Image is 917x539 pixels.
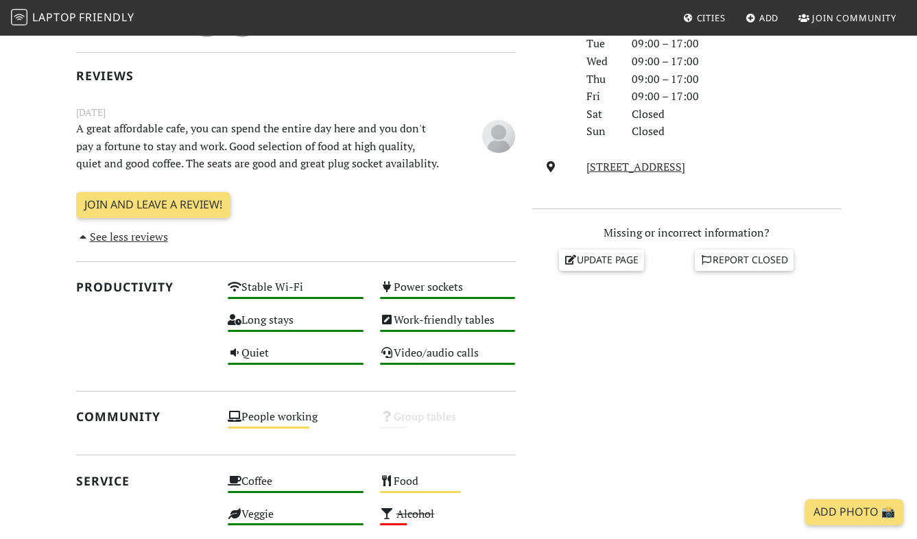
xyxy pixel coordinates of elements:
div: Food [372,471,524,504]
span: Join Community [812,12,896,24]
div: Fri [578,88,623,106]
a: [STREET_ADDRESS] [586,159,685,174]
h2: Productivity [76,280,212,294]
a: See less reviews [76,229,168,244]
div: Coffee [219,471,372,504]
div: Closed [623,123,850,141]
s: Alcohol [396,506,434,521]
div: 09:00 – 17:00 [623,71,850,88]
div: Work-friendly tables [372,310,524,343]
div: Wed [578,53,623,71]
span: Cities [697,12,726,24]
div: People working [219,407,372,440]
img: blank-535327c66bd565773addf3077783bbfce4b00ec00e9fd257753287c682c7fa38.png [482,120,515,153]
span: Friendly [79,10,134,25]
div: Sun [578,123,623,141]
div: Veggie [219,504,372,537]
p: Missing or incorrect information? [532,224,842,242]
div: Power sockets [372,277,524,310]
a: Report closed [695,250,794,270]
div: Quiet [219,343,372,376]
h2: Reviews [76,69,516,83]
div: Closed [623,106,850,123]
h2: Community [76,409,212,424]
h2: Service [76,474,212,488]
img: LaptopFriendly [11,9,27,25]
div: Stable Wi-Fi [219,277,372,310]
span: Laptop [32,10,77,25]
span: Add [759,12,779,24]
div: Tue [578,35,623,53]
div: Video/audio calls [372,343,524,376]
a: Add [740,5,785,30]
div: 09:00 – 17:00 [623,35,850,53]
a: Update page [559,250,644,270]
div: Thu [578,71,623,88]
a: Join and leave a review! [76,192,230,218]
a: Add Photo 📸 [805,499,903,525]
a: Cities [678,5,731,30]
small: [DATE] [68,105,524,120]
p: A great affordable cafe, you can spend the entire day here and you don't pay a fortune to stay an... [68,120,448,173]
a: LaptopFriendly LaptopFriendly [11,6,134,30]
span: L J [482,128,515,143]
div: Sat [578,106,623,123]
div: 09:00 – 17:00 [623,53,850,71]
a: Join Community [793,5,902,30]
div: Long stays [219,310,372,343]
div: 09:00 – 17:00 [623,88,850,106]
div: Group tables [372,407,524,440]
